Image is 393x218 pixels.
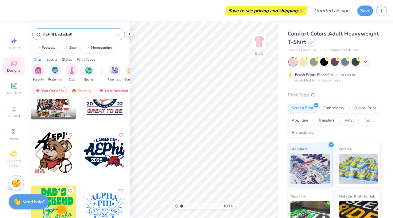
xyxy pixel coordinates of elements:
strong: Fresh Prints Flash: [295,72,328,77]
div: filter for Parent's Weekend [107,64,122,82]
img: most_fav.gif [99,88,104,93]
div: This color can be expedited for 5 day delivery. [295,72,371,83]
img: most_fav.gif [35,88,40,93]
span: Clipart & logos [3,159,25,168]
img: trend_line.gif [63,46,68,50]
div: filter for Sports [83,64,95,82]
img: Puff Ink [339,154,378,184]
div: Your Org's Fav [33,87,67,94]
div: homecoming [91,46,112,49]
img: Parent's Weekend Image [111,67,118,74]
div: football [42,46,55,49]
div: Save to see pricing and shipping [227,6,306,15]
span: Fraternity [48,77,62,82]
div: Screen Print [288,104,317,113]
span: Metallic & Glitter Ink [339,193,375,199]
div: bear [69,46,77,49]
span: Image AI [7,45,21,50]
span: Decorate [6,186,21,191]
div: filter for Club [66,64,78,82]
div: Trending [69,87,94,94]
img: trend_line.gif [85,46,90,50]
img: Standard [290,154,330,184]
div: Vinyl [340,116,358,125]
span: Game Day [124,77,138,82]
button: filter button [32,64,44,82]
span: Neon Ink [290,193,305,199]
span: 👉 [298,7,304,14]
button: Like [117,187,125,194]
img: trending.gif [72,88,76,93]
span: Comfort Colors [288,48,310,53]
span: Alpha Epsilon Pi, [GEOGRAPHIC_DATA] [41,114,74,118]
div: filter for Fraternity [48,64,62,82]
img: Fraternity Image [52,67,58,74]
button: filter button [124,64,138,82]
div: Rhinestones [288,128,317,137]
span: Designs [7,68,21,73]
button: filter button [107,64,122,82]
button: Like [67,131,74,139]
img: Game Day Image [128,67,135,74]
div: Transfers [314,116,339,125]
span: Sports [84,77,94,82]
button: filter button [83,64,95,82]
div: Back [255,51,263,56]
div: filter for Game Day [124,64,138,82]
span: Comfort Colors Adult Heavyweight T-Shirt [288,30,379,46]
button: Like [117,131,125,139]
input: Try "Alpha" [42,31,117,37]
button: Like [67,187,74,194]
button: bear [60,43,80,52]
div: Orgs [34,57,42,62]
span: Upload [8,113,20,118]
img: Sports Image [85,67,92,74]
div: Applique [288,116,312,125]
div: Styles [62,57,72,62]
span: Club [68,77,75,82]
button: homecoming [82,43,115,52]
div: Most Favorited [96,87,131,94]
span: Sorority [33,77,44,82]
input: Untitled Design [309,5,354,17]
span: Add Text [6,91,21,96]
button: football [32,43,58,52]
img: Club Image [68,67,75,74]
img: trend_line.gif [36,46,41,50]
img: Sorority Image [35,67,42,74]
div: filter for Sorority [32,64,44,82]
div: Digital Print [350,104,380,113]
div: Foil [360,116,374,125]
span: Greek [9,136,19,141]
span: 100 % [223,203,233,209]
span: Parent's Weekend [107,77,122,82]
span: # C1717 [313,48,326,53]
span: Minimum Order: 24 + [329,48,360,53]
div: Print Type [288,92,381,99]
button: filter button [48,64,62,82]
img: Back [253,36,265,48]
div: Print Types [77,57,95,62]
div: Events [46,57,57,62]
div: Embroidery [319,104,348,113]
span: [PERSON_NAME] [41,109,66,113]
strong: Need help? [22,199,45,205]
button: Save [357,6,373,16]
span: Standard [290,146,307,152]
button: filter button [66,64,78,82]
span: Puff Ink [339,146,352,152]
